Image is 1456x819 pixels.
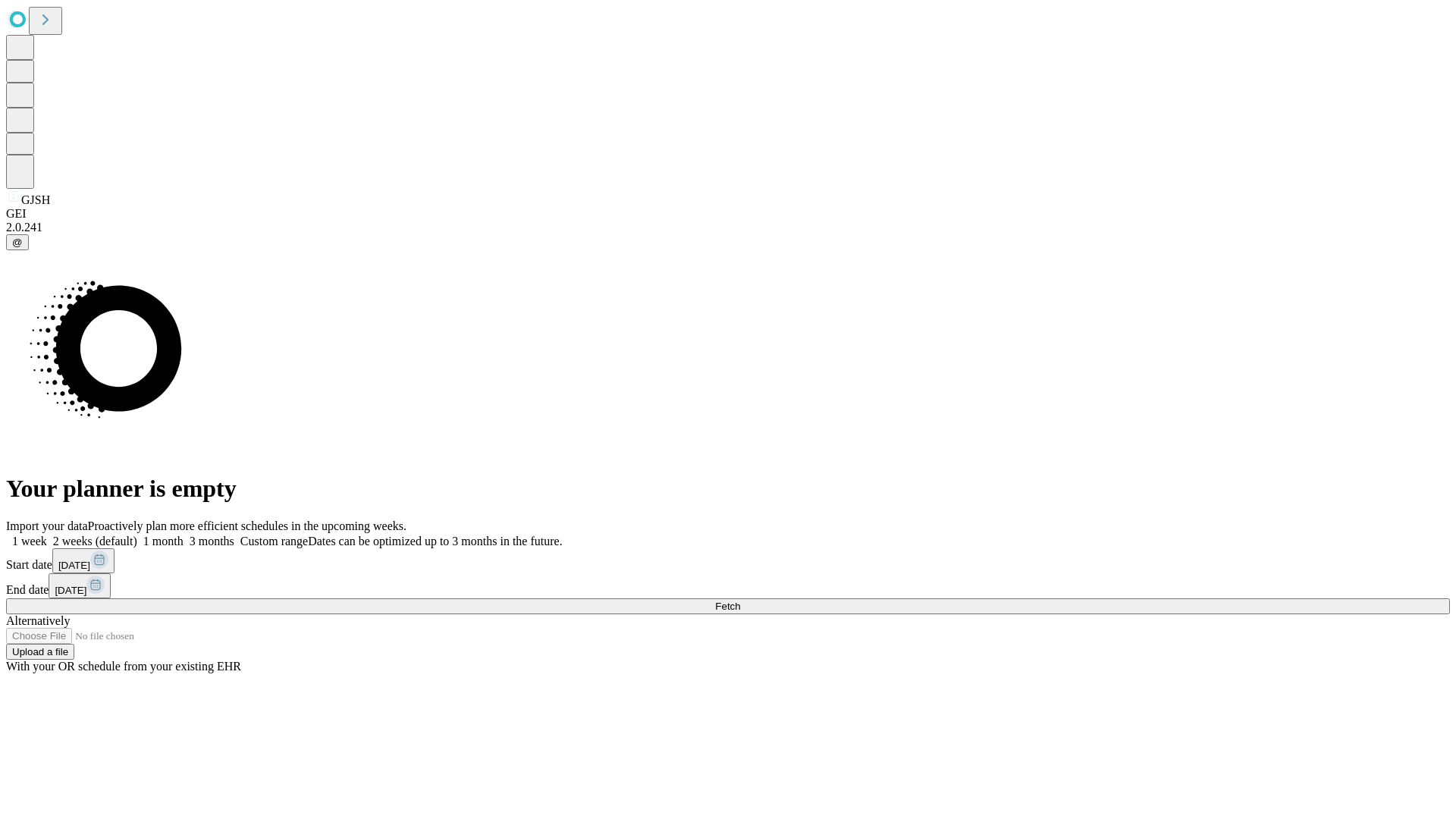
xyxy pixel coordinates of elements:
div: End date [6,573,1450,598]
span: GJSH [21,193,50,206]
button: [DATE] [52,548,115,573]
span: 1 month [143,535,184,548]
span: Fetch [715,601,740,612]
span: [DATE] [55,585,86,596]
span: Custom range [240,535,308,548]
button: [DATE] [49,573,111,598]
button: Upload a file [6,644,74,660]
span: 1 week [12,535,47,548]
span: [DATE] [58,560,90,571]
span: 2 weeks (default) [53,535,137,548]
span: Proactively plan more efficient schedules in the upcoming weeks. [88,519,406,532]
button: Fetch [6,598,1450,614]
div: 2.0.241 [6,221,1450,234]
div: Start date [6,548,1450,573]
h1: Your planner is empty [6,475,1450,503]
span: Alternatively [6,614,70,627]
span: Dates can be optimized up to 3 months in the future. [308,535,562,548]
span: Import your data [6,519,88,532]
div: GEI [6,207,1450,221]
span: @ [12,237,23,248]
span: 3 months [190,535,234,548]
button: @ [6,234,29,250]
span: With your OR schedule from your existing EHR [6,660,241,673]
